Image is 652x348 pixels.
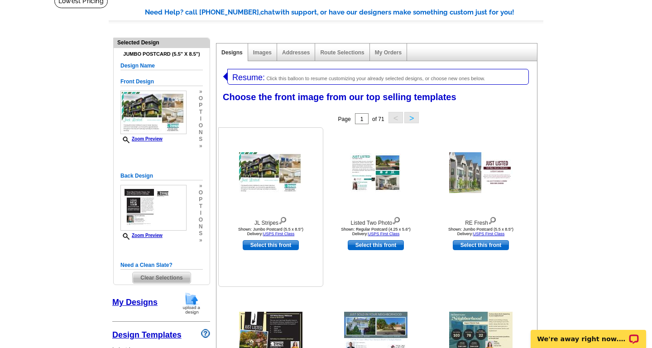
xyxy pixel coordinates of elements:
h5: Back Design [120,172,203,180]
div: Need Help? call [PHONE_NUMBER], with support, or have our designers make something custom just fo... [145,7,543,18]
button: > [404,112,419,123]
a: Zoom Preview [120,233,163,238]
img: GENREPJF_JL_Stripes_All.jpg [120,91,187,134]
a: Zoom Preview [120,136,163,141]
span: o [199,122,203,129]
span: » [199,143,203,150]
a: My Orders [375,49,402,56]
iframe: LiveChat chat widget [525,319,652,348]
span: chat [260,8,275,16]
h5: Front Design [120,77,203,86]
a: use this design [243,240,299,250]
a: use this design [453,240,509,250]
div: Shown: Jumbo Postcard (5.5 x 8.5") Delivery: [221,227,321,236]
h4: Jumbo Postcard (5.5" x 8.5") [120,51,203,57]
a: use this design [348,240,404,250]
span: s [199,230,203,237]
span: Choose the front image from our top selling templates [223,92,456,102]
span: o [199,95,203,102]
a: USPS First Class [368,232,400,236]
a: Route Selections [320,49,364,56]
span: s [199,136,203,143]
img: leftArrow.png [223,69,227,84]
img: Listed Two Photo [350,153,402,192]
span: Clear Selections [133,272,190,283]
div: Shown: Regular Postcard (4.25 x 5.6") Delivery: [326,227,426,236]
span: o [199,217,203,223]
div: JL Stripes [221,215,321,227]
span: t [199,203,203,210]
img: view design details [392,215,401,225]
img: GENPJB_BlackQr_All.jpg [120,185,187,231]
span: p [199,102,203,109]
h5: Need a Clean Slate? [120,261,203,270]
div: RE Fresh [431,215,531,227]
span: of 71 [372,116,384,122]
h5: Design Name [120,62,203,70]
span: Resume: [232,73,265,82]
span: p [199,196,203,203]
div: Shown: Jumbo Postcard (5.5 x 8.5") Delivery: [431,227,531,236]
div: Listed Two Photo [326,215,426,227]
img: view design details [278,215,287,225]
span: n [199,223,203,230]
a: Addresses [282,49,310,56]
span: t [199,109,203,116]
a: Designs [221,49,243,56]
img: RE Fresh [449,152,513,193]
span: » [199,88,203,95]
div: Selected Design [114,38,210,47]
span: i [199,116,203,122]
img: design-wizard-help-icon.png [201,329,210,338]
img: JL Stripes [239,152,302,193]
a: USPS First Class [263,232,295,236]
button: < [388,112,403,123]
span: i [199,210,203,217]
span: o [199,189,203,196]
a: Design Templates [112,330,182,339]
span: » [199,183,203,189]
span: » [199,237,203,244]
span: Page [338,116,351,122]
img: view design details [488,215,497,225]
a: USPS First Class [473,232,505,236]
a: My Designs [112,298,158,307]
span: Click this balloon to resume customizing your already selected designs, or choose new ones below. [266,76,485,81]
span: n [199,129,203,136]
img: upload-design [180,292,203,315]
a: Images [253,49,272,56]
